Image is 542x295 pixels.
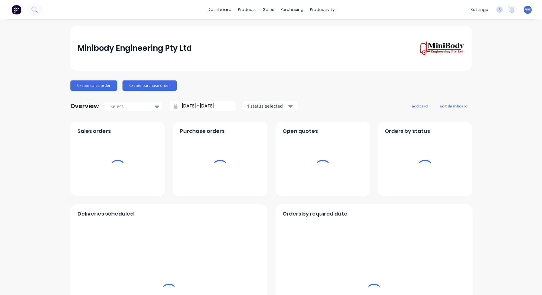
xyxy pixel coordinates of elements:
img: Factory [12,5,21,14]
div: products [235,5,260,14]
button: add card [408,102,432,110]
img: Minibody Engineering Pty Ltd [420,41,465,56]
span: Deliveries scheduled [77,210,134,218]
button: edit dashboard [436,102,472,110]
div: purchasing [277,5,307,14]
span: Orders by required date [283,210,348,218]
div: Minibody Engineering Pty Ltd [77,42,192,55]
div: Overview [70,100,99,113]
a: dashboard [204,5,235,14]
div: settings [467,5,491,14]
span: Purchase orders [180,127,225,135]
button: Create sales order [70,80,117,91]
span: Open quotes [283,127,318,135]
span: Orders by status [385,127,430,135]
div: sales [260,5,277,14]
span: Sales orders [77,127,111,135]
span: AM [525,7,531,13]
div: 4 status selected [247,103,287,109]
button: 4 status selected [243,101,298,111]
button: Create purchase order [122,80,177,91]
div: productivity [307,5,338,14]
